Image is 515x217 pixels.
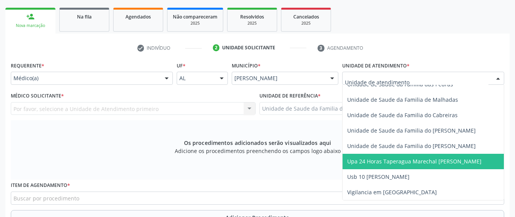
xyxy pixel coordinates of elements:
span: Médico(a) [13,74,157,82]
span: Resolvidos [240,13,264,20]
div: 2025 [173,20,217,26]
div: person_add [26,12,35,21]
span: Os procedimentos adicionados serão visualizados aqui [184,139,331,147]
span: Agendados [125,13,151,20]
div: Nova marcação [11,23,50,29]
div: 2025 [287,20,325,26]
span: AL [179,74,212,82]
label: Médico Solicitante [11,90,64,102]
label: Item de agendamento [11,180,70,192]
label: Unidade de atendimento [342,60,410,72]
label: UF [177,60,186,72]
span: Unidade de Saude da Familia de Malhadas [347,96,458,103]
div: 2 [213,44,220,51]
span: Unidade de Saude da Familia do [PERSON_NAME] [347,127,476,134]
span: Usb 10 [PERSON_NAME] [347,173,410,180]
label: Município [232,60,261,72]
span: Não compareceram [173,13,217,20]
span: Unidade de Saude da Familia do Cabreiras [347,111,458,119]
label: Unidade de referência [259,90,321,102]
span: Vigilancia em [GEOGRAPHIC_DATA] [347,188,437,196]
span: Na fila [77,13,92,20]
span: Unidade de Saude da Familia do [PERSON_NAME] [347,142,476,150]
input: Unidade de atendimento [345,74,488,90]
div: 2025 [233,20,271,26]
div: Unidade solicitante [222,44,275,51]
span: [PERSON_NAME] [234,74,323,82]
label: Requerente [11,60,44,72]
span: Cancelados [293,13,319,20]
span: Upa 24 Horas Taperagua Marechal [PERSON_NAME] [347,158,482,165]
span: Buscar por procedimento [13,194,79,202]
span: Adicione os procedimentos preenchendo os campos logo abaixo [175,147,341,155]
